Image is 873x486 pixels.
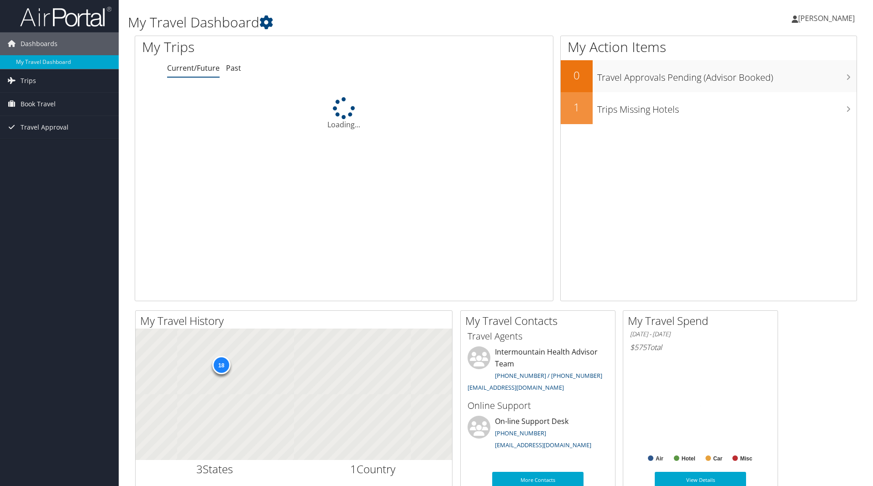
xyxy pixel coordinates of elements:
h1: My Action Items [561,37,857,57]
a: [PHONE_NUMBER] [495,429,546,437]
h3: Online Support [468,399,608,412]
span: Travel Approval [21,116,68,139]
h1: My Trips [142,37,372,57]
img: airportal-logo.png [20,6,111,27]
h2: 0 [561,68,593,83]
a: [EMAIL_ADDRESS][DOMAIN_NAME] [495,441,591,449]
h3: Trips Missing Hotels [597,99,857,116]
li: Intermountain Health Advisor Team [463,346,613,395]
text: Car [713,455,722,462]
span: Dashboards [21,32,58,55]
h6: [DATE] - [DATE] [630,330,771,339]
div: 18 [212,356,230,374]
span: Book Travel [21,93,56,115]
h2: My Travel Contacts [465,313,615,329]
a: [PHONE_NUMBER] / [PHONE_NUMBER] [495,371,602,380]
h1: My Travel Dashboard [128,13,619,32]
a: 1Trips Missing Hotels [561,92,857,124]
a: [PERSON_NAME] [792,5,864,32]
span: 3 [196,461,203,476]
h6: Total [630,342,771,352]
h3: Travel Approvals Pending (Advisor Booked) [597,67,857,84]
text: Misc [740,455,752,462]
div: Loading... [135,97,553,130]
a: [EMAIL_ADDRESS][DOMAIN_NAME] [468,383,564,392]
span: $575 [630,342,647,352]
h3: Travel Agents [468,330,608,343]
text: Air [656,455,663,462]
h2: States [142,461,287,477]
li: On-line Support Desk [463,416,613,453]
h2: My Travel History [140,313,452,329]
span: 1 [350,461,357,476]
a: 0Travel Approvals Pending (Advisor Booked) [561,60,857,92]
a: Current/Future [167,63,220,73]
span: Trips [21,69,36,92]
h2: Country [301,461,446,477]
a: Past [226,63,241,73]
text: Hotel [682,455,695,462]
h2: My Travel Spend [628,313,778,329]
span: [PERSON_NAME] [798,13,855,23]
h2: 1 [561,99,593,115]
